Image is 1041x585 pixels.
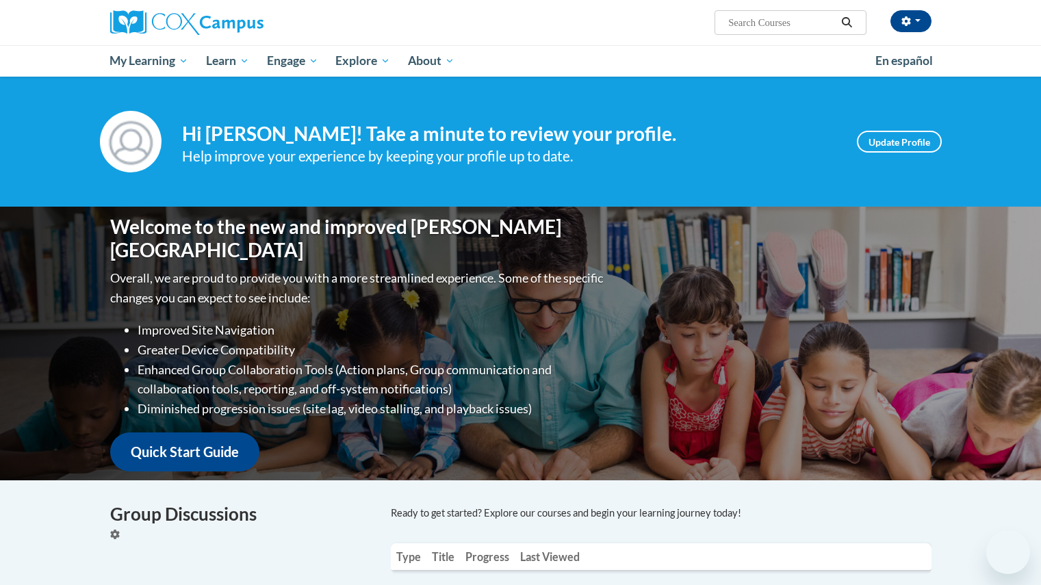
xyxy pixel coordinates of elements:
[408,53,454,69] span: About
[460,543,515,570] th: Progress
[875,53,933,68] span: En español
[110,432,259,471] a: Quick Start Guide
[326,45,399,77] a: Explore
[182,145,836,168] div: Help improve your experience by keeping your profile up to date.
[857,131,942,153] a: Update Profile
[258,45,327,77] a: Engage
[426,543,460,570] th: Title
[90,45,952,77] div: Main menu
[197,45,258,77] a: Learn
[515,543,585,570] th: Last Viewed
[182,122,836,146] h4: Hi [PERSON_NAME]! Take a minute to review your profile.
[399,45,463,77] a: About
[110,216,606,261] h1: Welcome to the new and improved [PERSON_NAME][GEOGRAPHIC_DATA]
[866,47,942,75] a: En español
[101,45,198,77] a: My Learning
[110,501,370,528] h4: Group Discussions
[100,111,162,172] img: Profile Image
[335,53,390,69] span: Explore
[138,320,606,340] li: Improved Site Navigation
[890,10,931,32] button: Account Settings
[727,14,836,31] input: Search Courses
[110,268,606,308] p: Overall, we are proud to provide you with a more streamlined experience. Some of the specific cha...
[206,53,249,69] span: Learn
[267,53,318,69] span: Engage
[986,530,1030,574] iframe: Button to launch messaging window
[138,340,606,360] li: Greater Device Compatibility
[110,10,370,35] a: Cox Campus
[138,399,606,419] li: Diminished progression issues (site lag, video stalling, and playback issues)
[110,10,264,35] img: Cox Campus
[110,53,188,69] span: My Learning
[138,360,606,400] li: Enhanced Group Collaboration Tools (Action plans, Group communication and collaboration tools, re...
[391,543,426,570] th: Type
[836,14,857,31] button: Search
